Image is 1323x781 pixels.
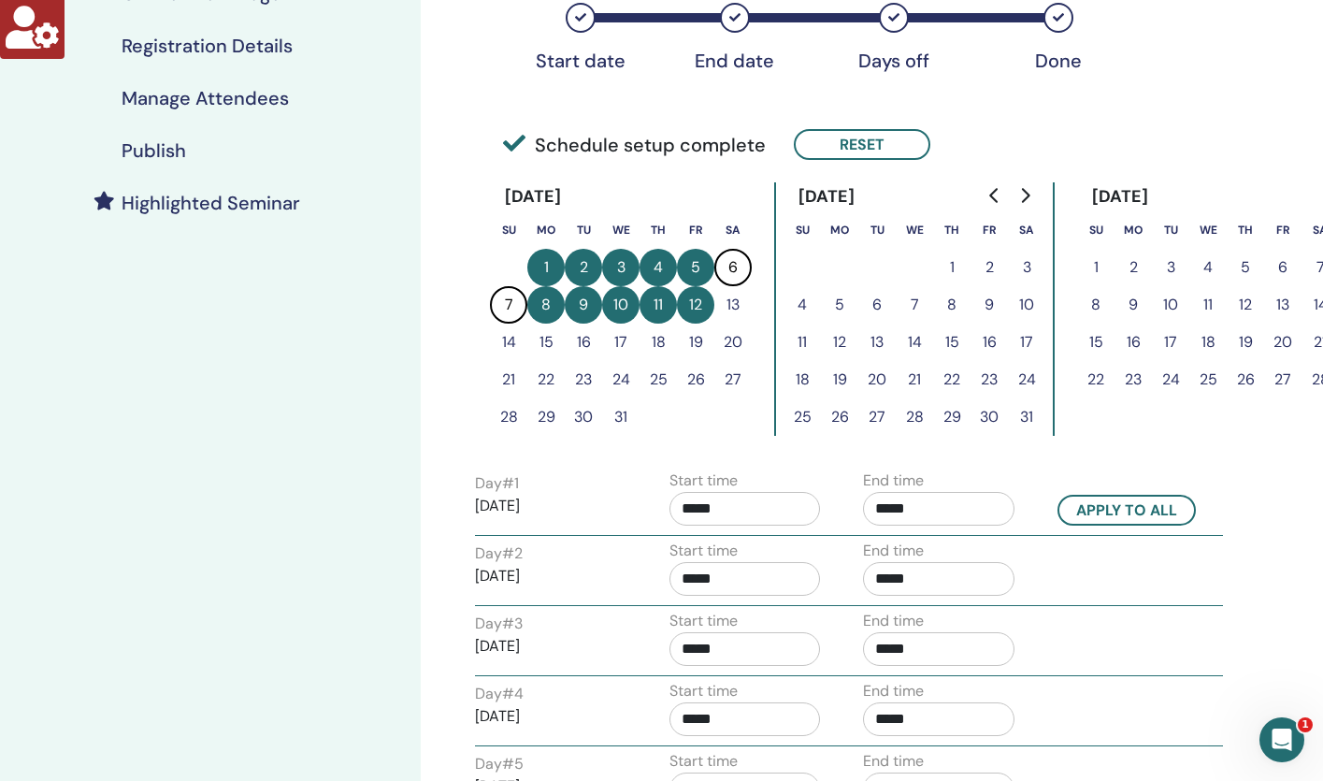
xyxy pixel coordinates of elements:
[602,249,640,286] button: 3
[1008,398,1045,436] button: 31
[1114,361,1152,398] button: 23
[490,361,527,398] button: 21
[565,361,602,398] button: 23
[1152,249,1189,286] button: 3
[1189,249,1227,286] button: 4
[602,211,640,249] th: Wednesday
[475,705,626,728] p: [DATE]
[714,324,752,361] button: 20
[122,87,289,109] h4: Manage Attendees
[640,286,677,324] button: 11
[1298,717,1313,732] span: 1
[490,398,527,436] button: 28
[784,361,821,398] button: 18
[1152,211,1189,249] th: Tuesday
[1114,211,1152,249] th: Monday
[971,249,1008,286] button: 2
[669,750,738,773] label: Start time
[1077,249,1114,286] button: 1
[677,361,714,398] button: 26
[933,324,971,361] button: 15
[863,750,924,773] label: End time
[1114,286,1152,324] button: 9
[1264,286,1301,324] button: 13
[565,211,602,249] th: Tuesday
[971,398,1008,436] button: 30
[896,324,933,361] button: 14
[527,324,565,361] button: 15
[714,361,752,398] button: 27
[475,472,519,495] label: Day # 1
[1264,361,1301,398] button: 27
[490,211,527,249] th: Sunday
[858,286,896,324] button: 6
[1227,324,1264,361] button: 19
[971,324,1008,361] button: 16
[1077,361,1114,398] button: 22
[1264,324,1301,361] button: 20
[475,542,523,565] label: Day # 2
[490,182,577,211] div: [DATE]
[1114,324,1152,361] button: 16
[490,324,527,361] button: 14
[1189,211,1227,249] th: Wednesday
[640,211,677,249] th: Thursday
[971,286,1008,324] button: 9
[1008,361,1045,398] button: 24
[688,50,782,72] div: End date
[1077,211,1114,249] th: Sunday
[1010,177,1040,214] button: Go to next month
[669,680,738,702] label: Start time
[1152,286,1189,324] button: 10
[1227,249,1264,286] button: 5
[863,540,924,562] label: End time
[1077,182,1164,211] div: [DATE]
[475,495,626,517] p: [DATE]
[602,361,640,398] button: 24
[602,324,640,361] button: 17
[1008,324,1045,361] button: 17
[714,211,752,249] th: Saturday
[971,211,1008,249] th: Friday
[640,324,677,361] button: 18
[1008,249,1045,286] button: 3
[1189,286,1227,324] button: 11
[1264,211,1301,249] th: Friday
[534,50,627,72] div: Start date
[1227,286,1264,324] button: 12
[122,35,293,57] h4: Registration Details
[1114,249,1152,286] button: 2
[1227,211,1264,249] th: Thursday
[677,249,714,286] button: 5
[821,361,858,398] button: 19
[784,211,821,249] th: Sunday
[821,324,858,361] button: 12
[677,211,714,249] th: Friday
[1152,324,1189,361] button: 17
[602,286,640,324] button: 10
[475,635,626,658] p: [DATE]
[858,324,896,361] button: 13
[933,361,971,398] button: 22
[677,324,714,361] button: 19
[1189,361,1227,398] button: 25
[475,613,523,635] label: Day # 3
[640,361,677,398] button: 25
[821,398,858,436] button: 26
[933,249,971,286] button: 1
[669,470,738,492] label: Start time
[784,398,821,436] button: 25
[980,177,1010,214] button: Go to previous month
[565,286,602,324] button: 9
[1227,361,1264,398] button: 26
[503,131,766,159] span: Schedule setup complete
[527,249,565,286] button: 1
[1189,324,1227,361] button: 18
[677,286,714,324] button: 12
[847,50,941,72] div: Days off
[527,211,565,249] th: Monday
[1008,211,1045,249] th: Saturday
[858,211,896,249] th: Tuesday
[896,361,933,398] button: 21
[602,398,640,436] button: 31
